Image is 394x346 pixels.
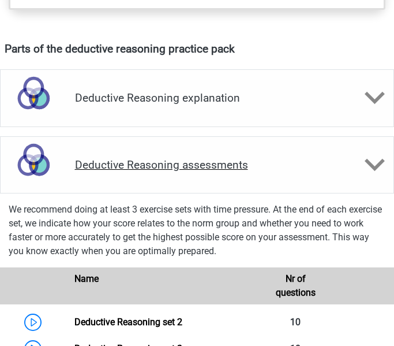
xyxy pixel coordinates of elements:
h4: Parts of the deductive reasoning practice pack [5,42,389,55]
a: explanations Deductive Reasoning explanation [9,69,385,127]
h4: Deductive Reasoning explanation [75,91,320,105]
a: assessments Deductive Reasoning assessments [9,136,385,194]
div: Name [66,272,263,300]
h4: Deductive Reasoning assessments [75,158,320,172]
img: deductive reasoning explanations [5,70,62,127]
p: We recommend doing at least 3 exercise sets with time pressure. At the end of each exercise set, ... [9,203,385,258]
a: Deductive Reasoning set 2 [74,317,182,328]
div: Nr of questions [262,272,328,300]
img: deductive reasoning assessments [5,137,62,194]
